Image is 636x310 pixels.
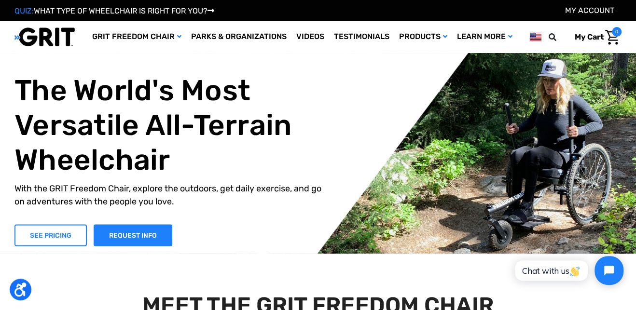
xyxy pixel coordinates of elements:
span: 0 [612,27,622,37]
a: Learn More [452,21,517,53]
a: Videos [291,21,329,53]
iframe: Tidio Chat [506,248,632,293]
a: QUIZ:WHAT TYPE OF WHEELCHAIR IS RIGHT FOR YOU? [14,6,214,15]
span: My Cart [575,32,604,41]
a: Products [394,21,452,53]
a: Parks & Organizations [186,21,291,53]
p: With the GRIT Freedom Chair, explore the outdoors, get daily exercise, and go on adventures with ... [14,182,325,208]
span: Phone Number [137,40,189,49]
img: GRIT All-Terrain Wheelchair and Mobility Equipment [14,27,75,47]
img: Cart [605,30,619,45]
a: Account [565,6,614,15]
input: Search [553,27,567,47]
a: Testimonials [329,21,394,53]
a: GRIT Freedom Chair [87,21,186,53]
img: us.png [529,31,541,43]
a: Shop Now [14,224,87,246]
h1: The World's Most Versatile All-Terrain Wheelchair [14,73,325,177]
span: QUIZ: [14,6,34,15]
a: Cart with 0 items [567,27,622,47]
a: Slide number 1, Request Information [94,224,172,246]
